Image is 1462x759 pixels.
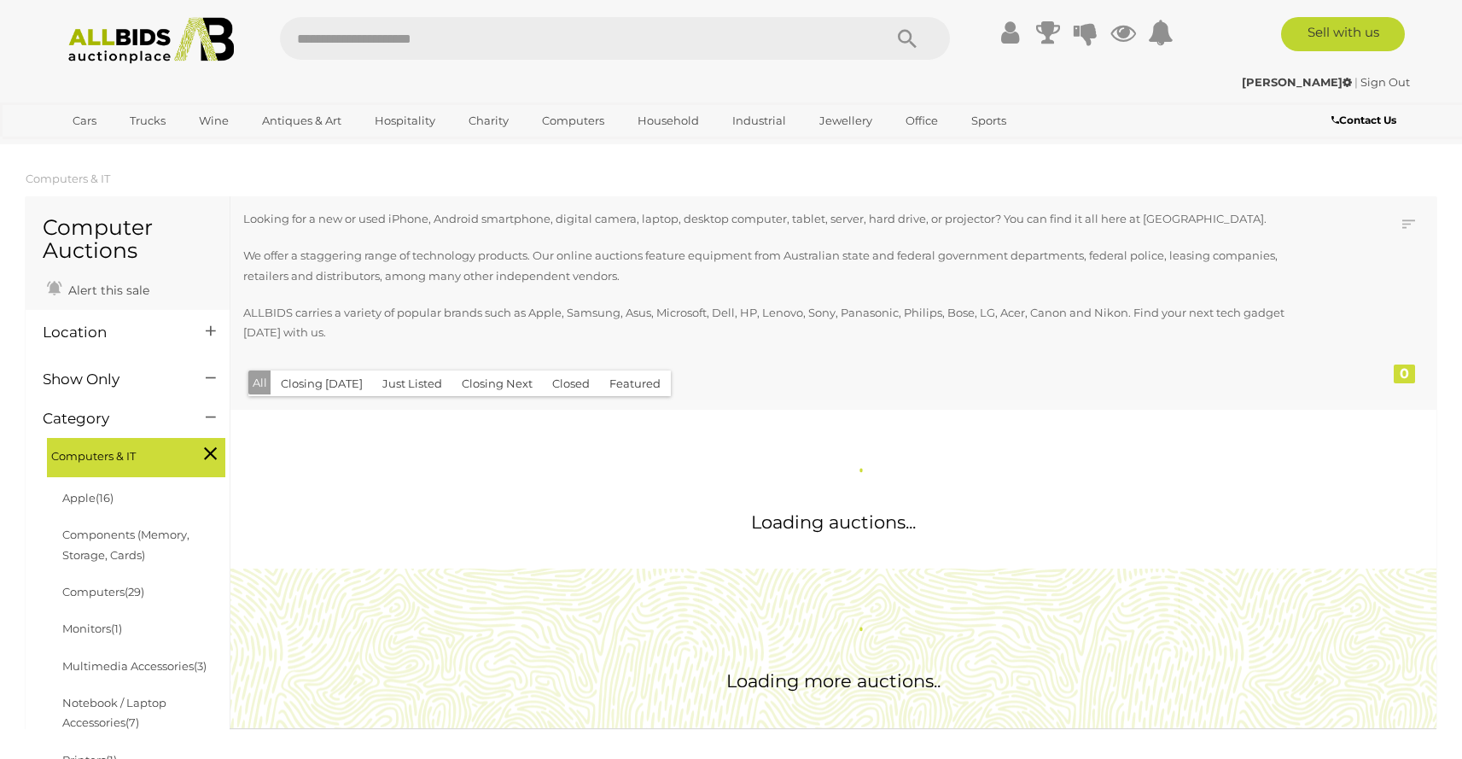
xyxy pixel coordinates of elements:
a: Contact Us [1331,111,1401,130]
button: Closed [542,371,600,397]
a: Monitors(1) [62,622,122,635]
img: Allbids.com.au [59,17,244,64]
strong: [PERSON_NAME] [1242,75,1352,89]
span: | [1354,75,1358,89]
h1: Computer Auctions [43,216,213,263]
h4: Location [43,324,180,341]
span: (7) [125,715,139,729]
a: Components (Memory, Storage, Cards) [62,528,189,561]
a: Multimedia Accessories(3) [62,659,207,673]
a: Industrial [721,107,797,135]
a: Charity [457,107,520,135]
a: Computers(29) [62,585,144,598]
p: Looking for a new or used iPhone, Android smartphone, digital camera, laptop, desktop computer, t... [243,209,1313,229]
a: [PERSON_NAME] [1242,75,1354,89]
a: Antiques & Art [251,107,352,135]
a: Notebook / Laptop Accessories(7) [62,696,166,729]
a: Trucks [119,107,177,135]
span: Computers & IT [51,442,179,466]
button: Just Listed [372,371,452,397]
a: Sell with us [1281,17,1405,51]
h4: Show Only [43,371,180,388]
a: Sports [960,107,1017,135]
b: Contact Us [1331,114,1396,126]
a: Hospitality [364,107,446,135]
div: 0 [1394,365,1415,383]
button: Search [865,17,950,60]
span: Loading more auctions.. [726,670,941,692]
a: Sign Out [1360,75,1410,89]
button: Closing [DATE] [271,371,373,397]
a: Computers & IT [26,172,110,185]
button: Featured [599,371,671,397]
span: (3) [194,659,207,673]
span: Alert this sale [64,283,149,298]
a: Alert this sale [43,276,154,301]
a: Apple(16) [62,491,114,505]
a: Office [894,107,949,135]
span: (16) [96,491,114,505]
a: Computers [531,107,615,135]
a: Cars [61,107,108,135]
a: Jewellery [808,107,883,135]
button: Closing Next [451,371,543,397]
a: Wine [188,107,240,135]
h4: Category [43,411,180,427]
span: (1) [111,622,122,635]
button: All [248,371,271,395]
p: We offer a staggering range of technology products. Our online auctions feature equipment from Au... [243,246,1313,286]
a: [GEOGRAPHIC_DATA] [61,135,205,163]
span: Loading auctions... [751,511,916,533]
a: Household [626,107,710,135]
p: ALLBIDS carries a variety of popular brands such as Apple, Samsung, Asus, Microsoft, Dell, HP, Le... [243,303,1313,343]
span: (29) [125,585,144,598]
